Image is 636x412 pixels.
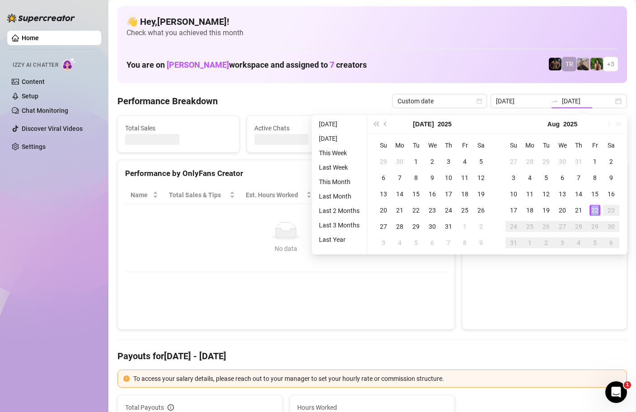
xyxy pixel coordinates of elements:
iframe: Intercom live chat [605,381,627,403]
img: logo-BBDzfeDw.svg [7,14,75,23]
img: LC [577,58,589,70]
img: AI Chatter [62,57,76,70]
div: Performance by OnlyFans Creator [125,167,447,180]
a: Chat Monitoring [22,107,68,114]
span: Total Sales & Tips [169,190,227,200]
span: to [551,97,558,105]
span: Izzy AI Chatter [13,61,58,69]
div: No data [134,244,438,254]
span: Active Chats [254,123,361,133]
span: Chat Conversion [381,190,435,200]
th: Total Sales & Tips [164,186,240,204]
span: 1 [624,381,631,389]
h4: Payouts for [DATE] - [DATE] [117,350,627,362]
th: Chat Conversion [375,186,447,204]
th: Sales / Hour [317,186,375,204]
span: + 3 [607,59,614,69]
th: Name [125,186,164,204]
div: Sales by OnlyFans Creator [470,167,619,180]
a: Settings [22,143,46,150]
input: End date [562,96,613,106]
a: Discover Viral Videos [22,125,83,132]
span: info-circle [168,404,174,411]
a: Setup [22,93,38,100]
span: Custom date [397,94,482,108]
span: TR [566,59,573,69]
span: calendar [477,98,482,104]
span: exclamation-circle [123,375,130,382]
div: Est. Hours Worked [246,190,305,200]
input: Start date [496,96,547,106]
h4: Performance Breakdown [117,95,218,107]
img: Nathaniel [590,58,603,70]
span: Name [131,190,151,200]
span: 7 [330,60,334,69]
span: Check what you achieved this month [126,28,618,38]
img: Trent [549,58,561,70]
a: Home [22,34,39,42]
span: Total Sales [125,123,232,133]
span: Sales / Hour [323,190,363,200]
div: To access your salary details, please reach out to your manager to set your hourly rate or commis... [133,374,621,384]
h4: 👋 Hey, [PERSON_NAME] ! [126,15,618,28]
span: swap-right [551,97,558,105]
span: Messages Sent [383,123,490,133]
a: Content [22,78,45,85]
h1: You are on workspace and assigned to creators [126,60,367,70]
span: [PERSON_NAME] [167,60,229,69]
